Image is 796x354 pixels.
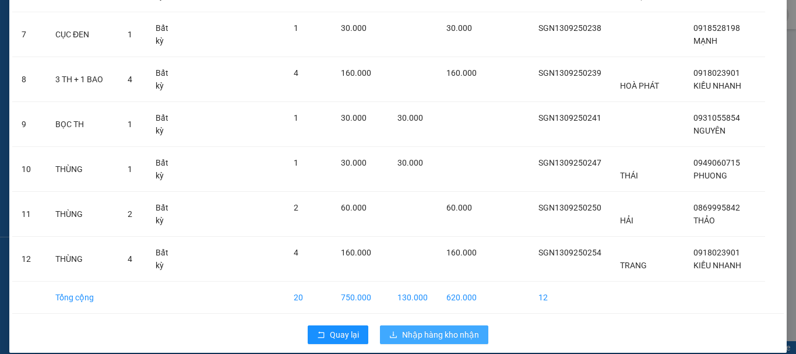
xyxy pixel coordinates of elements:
[341,23,367,33] span: 30.000
[294,203,298,212] span: 2
[341,203,367,212] span: 60.000
[538,248,601,257] span: SGN1309250254
[380,325,488,344] button: downloadNhập hàng kho nhận
[538,113,601,122] span: SGN1309250241
[341,248,371,257] span: 160.000
[294,158,298,167] span: 1
[529,282,611,314] td: 12
[46,147,118,192] td: THÙNG
[693,81,741,90] span: KIỀU NHANH
[693,216,715,225] span: THẢO
[538,23,601,33] span: SGN1309250238
[308,325,368,344] button: rollbackQuay lại
[128,75,132,84] span: 4
[693,126,725,135] span: NGUYÊN
[397,158,423,167] span: 30.000
[12,57,46,102] td: 8
[693,68,740,78] span: 0918023901
[284,282,332,314] td: 20
[332,282,388,314] td: 750.000
[693,248,740,257] span: 0918023901
[446,23,472,33] span: 30.000
[146,237,187,282] td: Bất kỳ
[538,68,601,78] span: SGN1309250239
[12,237,46,282] td: 12
[446,248,477,257] span: 160.000
[389,331,397,340] span: download
[620,81,659,90] span: HOÀ PHÁT
[693,171,727,180] span: PHUONG
[46,12,118,57] td: CỤC ĐEN
[693,23,740,33] span: 0918528198
[341,113,367,122] span: 30.000
[128,164,132,174] span: 1
[538,203,601,212] span: SGN1309250250
[128,209,132,219] span: 2
[538,158,601,167] span: SGN1309250247
[446,203,472,212] span: 60.000
[341,68,371,78] span: 160.000
[12,12,46,57] td: 7
[146,192,187,237] td: Bất kỳ
[12,192,46,237] td: 11
[46,57,118,102] td: 3 TH + 1 BAO
[12,102,46,147] td: 9
[620,171,638,180] span: THÁI
[46,102,118,147] td: BỌC TH
[693,113,740,122] span: 0931055854
[146,12,187,57] td: Bất kỳ
[146,147,187,192] td: Bất kỳ
[437,282,486,314] td: 620.000
[693,261,741,270] span: KIỀU NHANH
[693,203,740,212] span: 0869995842
[146,102,187,147] td: Bất kỳ
[317,331,325,340] span: rollback
[128,254,132,264] span: 4
[388,282,437,314] td: 130.000
[693,158,740,167] span: 0949060715
[397,113,423,122] span: 30.000
[330,328,359,341] span: Quay lại
[128,120,132,129] span: 1
[294,113,298,122] span: 1
[446,68,477,78] span: 160.000
[294,248,298,257] span: 4
[46,237,118,282] td: THÙNG
[294,68,298,78] span: 4
[693,36,717,45] span: MẠNH
[46,282,118,314] td: Tổng cộng
[294,23,298,33] span: 1
[620,261,647,270] span: TRANG
[12,147,46,192] td: 10
[128,30,132,39] span: 1
[402,328,479,341] span: Nhập hàng kho nhận
[146,57,187,102] td: Bất kỳ
[341,158,367,167] span: 30.000
[46,192,118,237] td: THÙNG
[620,216,633,225] span: HẢI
